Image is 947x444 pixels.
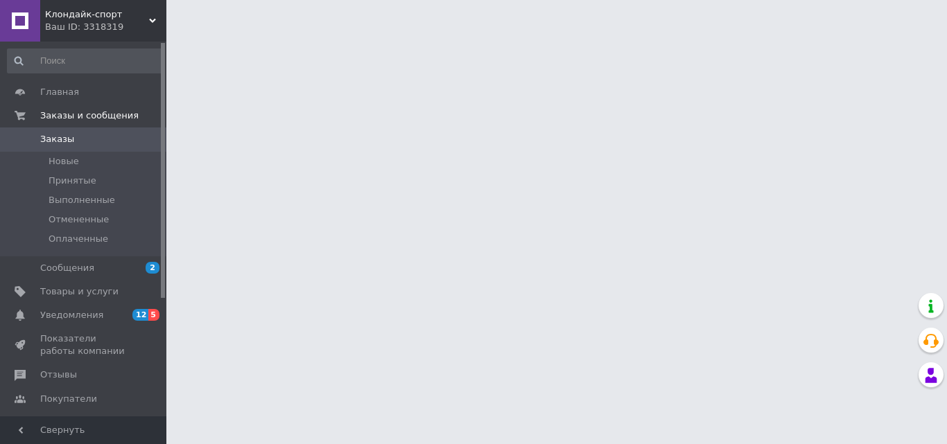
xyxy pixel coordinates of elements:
[40,133,74,145] span: Заказы
[40,109,139,122] span: Заказы и сообщения
[7,48,164,73] input: Поиск
[40,393,97,405] span: Покупатели
[40,86,79,98] span: Главная
[40,285,119,298] span: Товары и услуги
[49,194,115,206] span: Выполненные
[49,213,109,226] span: Отмененные
[49,233,108,245] span: Оплаченные
[49,155,79,168] span: Новые
[45,21,166,33] div: Ваш ID: 3318319
[49,175,96,187] span: Принятые
[40,262,94,274] span: Сообщения
[146,262,159,274] span: 2
[148,309,159,321] span: 5
[40,332,128,357] span: Показатели работы компании
[45,8,149,21] span: Клондайк-спорт
[40,309,103,321] span: Уведомления
[40,368,77,381] span: Отзывы
[132,309,148,321] span: 12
